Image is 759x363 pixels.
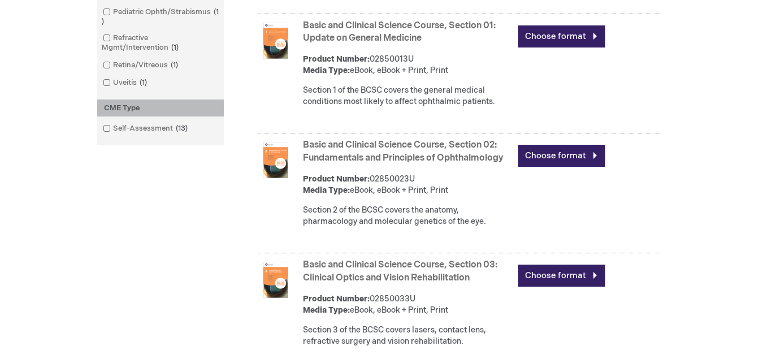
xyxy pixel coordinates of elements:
[258,23,294,59] img: Basic and Clinical Science Course, Section 01: Update on General Medicine
[518,25,605,47] a: Choose format
[303,20,496,44] a: Basic and Clinical Science Course, Section 01: Update on General Medicine
[303,174,513,196] div: 02850023U eBook, eBook + Print, Print
[303,185,350,195] strong: Media Type:
[303,205,513,227] div: Section 2 of the BCSC covers the anatomy, pharmacology and molecular genetics of the eye.
[303,294,370,304] strong: Product Number:
[173,124,190,133] span: 13
[303,66,350,75] strong: Media Type:
[303,325,513,347] div: Section 3 of the BCSC covers lasers, contact lens, refractive surgery and vision rehabilitation.
[100,60,183,71] a: Retina/Vitreous1
[303,85,513,107] div: Section 1 of the BCSC covers the general medical conditions most likely to affect ophthalmic pati...
[303,54,370,64] strong: Product Number:
[102,7,219,26] span: 1
[137,78,150,87] span: 1
[258,262,294,298] img: Basic and Clinical Science Course, Section 03: Clinical Optics and Vision Rehabilitation
[303,54,513,76] div: 02850013U eBook, eBook + Print, Print
[168,60,181,70] span: 1
[168,43,181,52] span: 1
[303,293,513,316] div: 02850033U eBook, eBook + Print, Print
[258,142,294,178] img: Basic and Clinical Science Course, Section 02: Fundamentals and Principles of Ophthalmology
[518,265,605,287] a: Choose format
[100,123,192,134] a: Self-Assessment13
[100,33,221,53] a: Refractive Mgmt/Intervention1
[100,77,151,88] a: Uveitis1
[303,140,504,163] a: Basic and Clinical Science Course, Section 02: Fundamentals and Principles of Ophthalmology
[303,260,497,283] a: Basic and Clinical Science Course, Section 03: Clinical Optics and Vision Rehabilitation
[303,174,370,184] strong: Product Number:
[303,305,350,315] strong: Media Type:
[100,7,221,27] a: Pediatric Ophth/Strabismus1
[518,145,605,167] a: Choose format
[97,100,224,117] div: CME Type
